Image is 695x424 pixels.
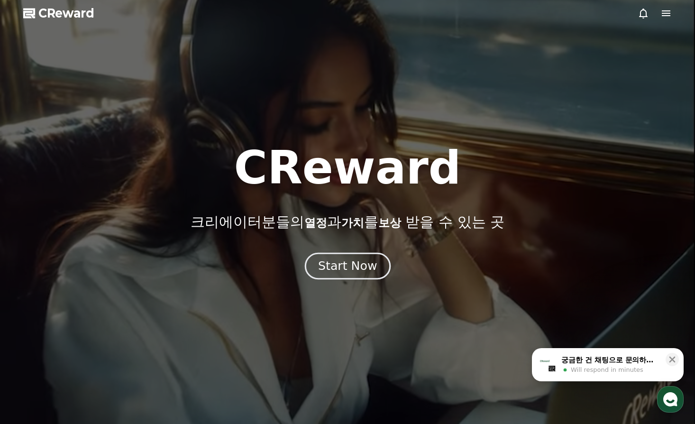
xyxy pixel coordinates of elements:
[140,315,164,323] span: Settings
[191,213,504,230] p: 크리에이터분들의 과 를 받을 수 있는 곳
[234,145,461,191] h1: CReward
[3,301,63,324] a: Home
[79,315,107,323] span: Messages
[304,216,327,230] span: 열정
[304,253,390,280] button: Start Now
[318,258,377,274] div: Start Now
[63,301,122,324] a: Messages
[38,6,94,21] span: CReward
[341,216,364,230] span: 가치
[23,6,94,21] a: CReward
[122,301,182,324] a: Settings
[24,315,41,323] span: Home
[378,216,401,230] span: 보상
[307,263,389,272] a: Start Now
